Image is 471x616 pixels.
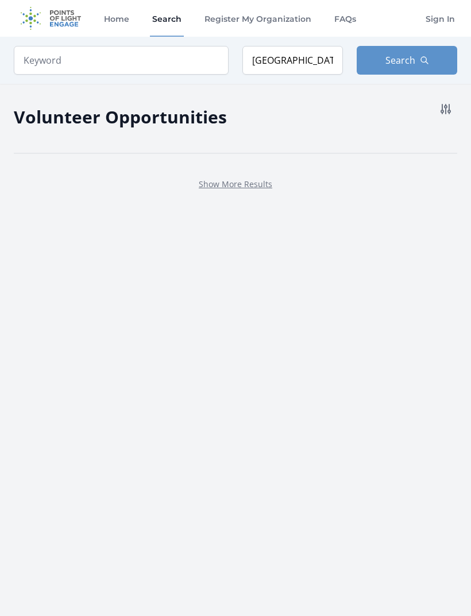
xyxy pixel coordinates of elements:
[199,179,272,189] a: Show More Results
[14,104,227,130] h2: Volunteer Opportunities
[357,46,457,75] button: Search
[242,46,343,75] input: Location
[14,46,229,75] input: Keyword
[385,53,415,67] span: Search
